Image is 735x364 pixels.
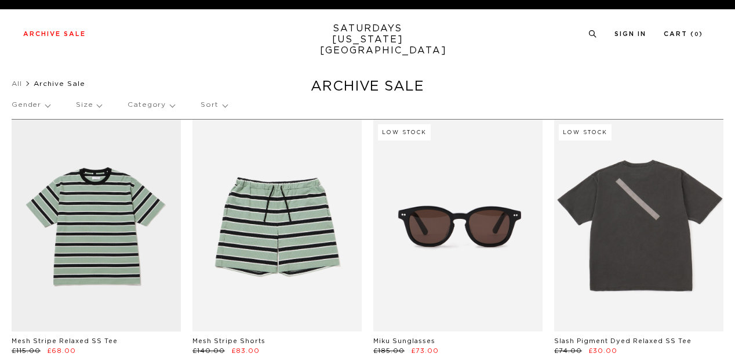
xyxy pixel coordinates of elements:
[47,348,76,354] span: £68.00
[192,348,225,354] span: £140.00
[378,124,431,140] div: Low Stock
[554,348,582,354] span: £74.00
[588,348,617,354] span: £30.00
[12,338,118,344] a: Mesh Stripe Relaxed SS Tee
[320,23,416,56] a: SATURDAYS[US_STATE][GEOGRAPHIC_DATA]
[76,92,101,118] p: Size
[34,80,85,87] span: Archive Sale
[192,338,265,344] a: Mesh Stripe Shorts
[23,31,86,37] a: Archive Sale
[231,348,260,354] span: £83.00
[694,32,699,37] small: 0
[554,338,692,344] a: Slash Pigment Dyed Relaxed SS Tee
[12,92,50,118] p: Gender
[201,92,227,118] p: Sort
[373,348,405,354] span: £185.00
[12,348,41,354] span: £115.00
[373,338,435,344] a: Miku Sunglasses
[614,31,646,37] a: Sign In
[664,31,703,37] a: Cart (0)
[559,124,612,140] div: Low Stock
[128,92,174,118] p: Category
[12,80,22,87] a: All
[411,348,439,354] span: £73.00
